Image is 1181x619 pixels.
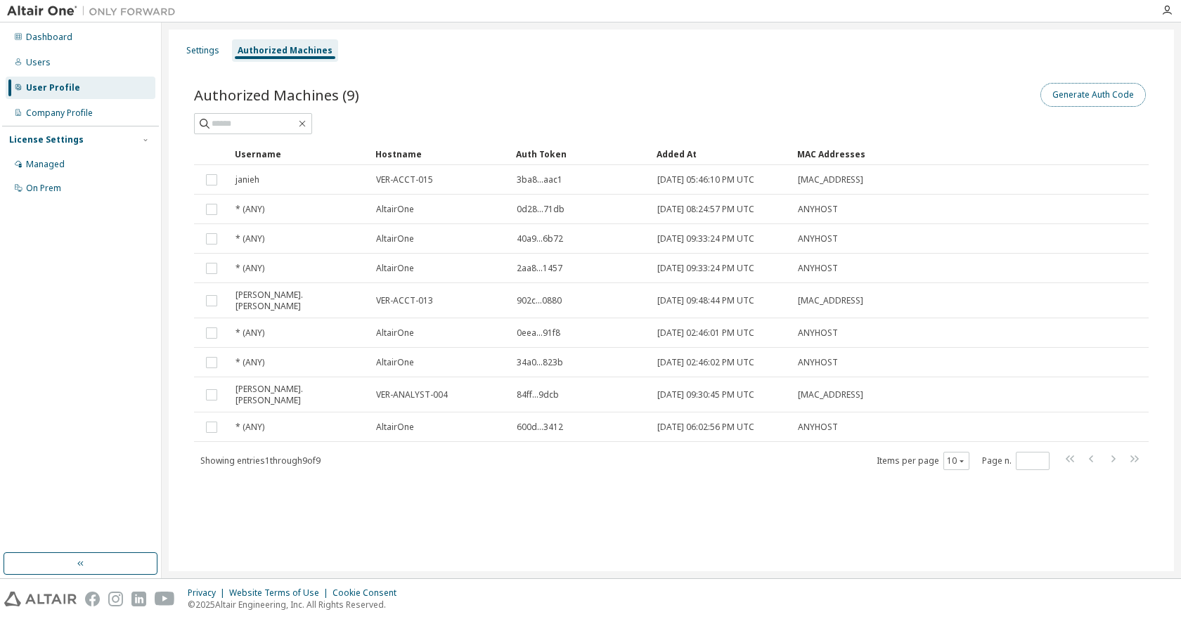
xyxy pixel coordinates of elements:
[186,45,219,56] div: Settings
[235,289,363,312] span: [PERSON_NAME].[PERSON_NAME]
[517,233,563,245] span: 40a9...6b72
[376,327,414,339] span: AltairOne
[376,174,433,185] span: VER-ACCT-015
[200,455,321,467] span: Showing entries 1 through 9 of 9
[26,183,61,194] div: On Prem
[235,263,264,274] span: * (ANY)
[517,174,562,185] span: 3ba8...aac1
[376,295,433,306] span: VER-ACCT-013
[26,32,72,43] div: Dashboard
[26,107,93,119] div: Company Profile
[26,82,80,93] div: User Profile
[9,134,84,145] div: License Settings
[798,389,863,400] span: [MAC_ADDRESS]
[229,587,333,599] div: Website Terms of Use
[657,143,786,165] div: Added At
[657,327,754,339] span: [DATE] 02:46:01 PM UTC
[235,143,364,165] div: Username
[376,389,448,400] span: VER-ANALYST-004
[798,174,863,185] span: [MAC_ADDRESS]
[376,233,414,245] span: AltairOne
[657,389,754,400] span: [DATE] 09:30:45 PM UTC
[235,327,264,339] span: * (ANY)
[108,592,123,606] img: instagram.svg
[798,263,838,274] span: ANYHOST
[516,143,645,165] div: Auth Token
[235,174,259,185] span: janieh
[375,143,505,165] div: Hostname
[155,592,175,606] img: youtube.svg
[376,263,414,274] span: AltairOne
[517,327,560,339] span: 0eea...91f8
[517,204,564,215] span: 0d28...71db
[235,384,363,406] span: [PERSON_NAME].[PERSON_NAME]
[188,599,405,611] p: © 2025 Altair Engineering, Inc. All Rights Reserved.
[982,452,1050,470] span: Page n.
[376,422,414,433] span: AltairOne
[517,389,559,400] span: 84ff...9dcb
[4,592,77,606] img: altair_logo.svg
[657,174,754,185] span: [DATE] 05:46:10 PM UTC
[7,4,183,18] img: Altair One
[235,422,264,433] span: * (ANY)
[194,85,359,105] span: Authorized Machines (9)
[798,327,838,339] span: ANYHOST
[798,204,838,215] span: ANYHOST
[131,592,146,606] img: linkedin.svg
[877,452,969,470] span: Items per page
[657,233,754,245] span: [DATE] 09:33:24 PM UTC
[517,357,563,368] span: 34a0...823b
[235,233,264,245] span: * (ANY)
[797,143,1005,165] div: MAC Addresses
[238,45,333,56] div: Authorized Machines
[517,263,562,274] span: 2aa8...1457
[333,587,405,599] div: Cookie Consent
[798,295,863,306] span: [MAC_ADDRESS]
[85,592,100,606] img: facebook.svg
[657,422,754,433] span: [DATE] 06:02:56 PM UTC
[657,204,754,215] span: [DATE] 08:24:57 PM UTC
[26,57,51,68] div: Users
[517,422,563,433] span: 600d...3412
[657,357,754,368] span: [DATE] 02:46:02 PM UTC
[657,263,754,274] span: [DATE] 09:33:24 PM UTC
[235,357,264,368] span: * (ANY)
[1040,83,1146,107] button: Generate Auth Code
[235,204,264,215] span: * (ANY)
[947,455,966,467] button: 10
[376,357,414,368] span: AltairOne
[188,587,229,599] div: Privacy
[657,295,754,306] span: [DATE] 09:48:44 PM UTC
[798,357,838,368] span: ANYHOST
[517,295,562,306] span: 902c...0880
[376,204,414,215] span: AltairOne
[798,422,838,433] span: ANYHOST
[26,159,65,170] div: Managed
[798,233,838,245] span: ANYHOST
